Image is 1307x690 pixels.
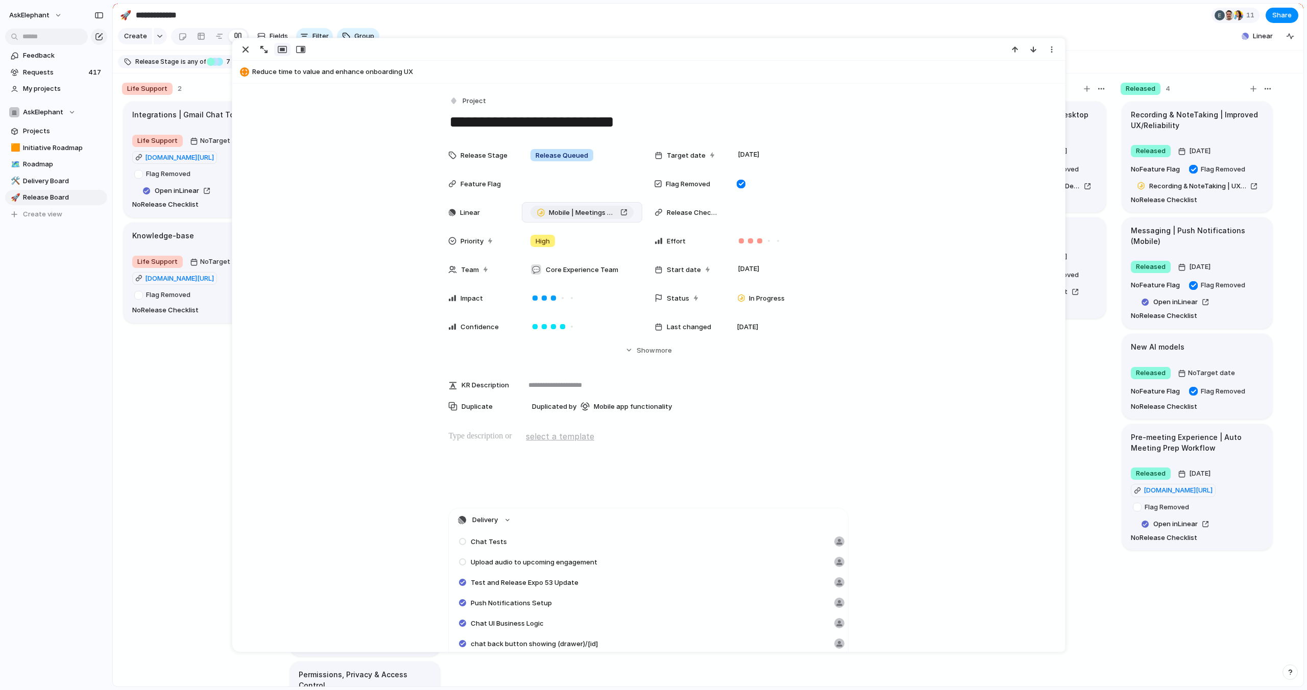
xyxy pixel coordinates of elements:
[1128,465,1173,482] button: Released
[1122,217,1272,329] div: Messaging | Push Notifications (Mobile)Released[DATE]NoFeature FlagFlag RemovedOpen inLinearNoRel...
[447,94,489,109] button: Project
[5,48,107,63] a: Feedback
[737,322,758,332] span: [DATE]
[132,200,199,210] span: No Release Checklist
[452,613,844,633] a: Chat UI Business Logic
[178,84,182,94] span: 2
[461,151,507,161] span: Release Stage
[1238,29,1277,44] button: Linear
[735,149,762,161] span: [DATE]
[23,107,63,117] span: AskElephant
[354,31,374,41] span: Group
[1131,484,1216,497] a: [DOMAIN_NAME][URL]
[1246,10,1257,20] span: 11
[23,51,104,61] span: Feedback
[124,102,274,217] div: Integrations | Gmail Chat ToolingLife SupportNoTarget date[DOMAIN_NAME][URL] Flag RemovedOpen inL...
[23,67,85,78] span: Requests
[1187,467,1214,480] span: [DATE]
[179,56,208,67] button: isany of
[1166,84,1170,94] span: 4
[1184,383,1252,400] button: Flag Removed
[5,157,107,172] a: 🗺️Roadmap
[452,633,844,654] a: chat back button showing (drawer)/[id]
[181,57,186,66] span: is
[5,81,107,96] a: My projects
[462,380,509,390] span: KR Description
[452,552,844,572] a: Upload audio to upcoming engagement
[200,136,247,146] span: No Target date
[667,151,706,161] span: Target date
[526,430,594,442] span: select a template
[666,179,710,189] span: Flag Removed
[5,7,67,23] button: AskElephant
[9,143,19,153] button: 🟧
[461,293,483,304] span: Impact
[23,176,104,186] span: Delivery Board
[1131,311,1197,321] span: No Release Checklist
[200,257,247,267] span: No Target date
[23,192,104,203] span: Release Board
[1153,519,1198,529] span: Open in Linear
[1136,262,1166,272] span: Released
[145,153,214,163] span: [DOMAIN_NAME][URL]
[1131,109,1264,131] h1: Recording & NoteTaking | Improved UX/Reliability
[449,508,848,531] button: Delivery
[1201,280,1249,290] span: Flag Removed
[1122,102,1272,213] div: Recording & NoteTaking | Improved UX/ReliabilityReleased[DATE]NoFeature FlagFlag RemovedRecording...
[1145,502,1193,512] span: Flag Removed
[1136,469,1166,479] span: Released
[117,7,134,23] button: 🚀
[460,208,480,218] span: Linear
[1175,259,1216,275] button: [DATE]
[463,96,486,106] span: Project
[1128,365,1173,381] button: Released
[132,230,194,241] h1: Knowledge-base
[749,293,785,304] span: In Progress
[1131,180,1264,193] a: Recording & NoteTaking | UX Enhancements
[137,257,178,267] span: Life Support
[88,67,103,78] span: 417
[524,429,596,444] button: select a template
[530,400,673,413] button: Duplicated by Mobile app functionality
[1131,225,1264,247] h1: Messaging | Push Notifications (Mobile)
[11,192,18,204] div: 🚀
[1187,261,1214,273] span: [DATE]
[11,159,18,170] div: 🗺️
[531,264,541,275] div: 💬
[187,133,250,149] button: NoTarget date
[5,174,107,189] a: 🛠️Delivery Board
[146,290,195,300] span: Flag Removed
[637,346,655,356] span: Show
[135,57,179,66] span: Release Stage
[471,557,597,568] span: Upload audio to upcoming engagement
[1175,465,1216,482] button: [DATE]
[120,8,131,22] div: 🚀
[132,305,199,315] span: No Release Checklist
[137,136,178,146] span: Life Support
[1131,195,1197,205] span: No Release Checklist
[667,322,711,332] span: Last changed
[23,209,62,219] span: Create view
[1153,297,1198,307] span: Open in Linear
[1272,10,1292,20] span: Share
[9,176,19,186] button: 🛠️
[5,65,107,80] a: Requests417
[253,28,292,44] button: Fields
[296,28,333,44] button: Filter
[145,274,214,284] span: [DOMAIN_NAME][URL]
[1122,334,1272,420] div: New AI modelsReleasedNoTarget dateNoFeature FlagFlag RemovedNoRelease Checklist
[1144,485,1213,496] span: [DOMAIN_NAME][URL]
[1136,368,1166,378] span: Released
[448,341,849,359] button: Showmore
[1131,533,1197,543] span: No Release Checklist
[1126,84,1155,94] span: Released
[5,190,107,205] a: 🚀Release Board
[549,208,616,218] span: Mobile | Meetings Support
[1184,161,1252,178] button: Flag Removed
[1131,280,1180,290] span: No Feature Flag
[1128,499,1196,515] button: Flag Removed
[1266,8,1298,23] button: Share
[223,58,232,65] span: 7
[1135,295,1215,309] a: Open inLinear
